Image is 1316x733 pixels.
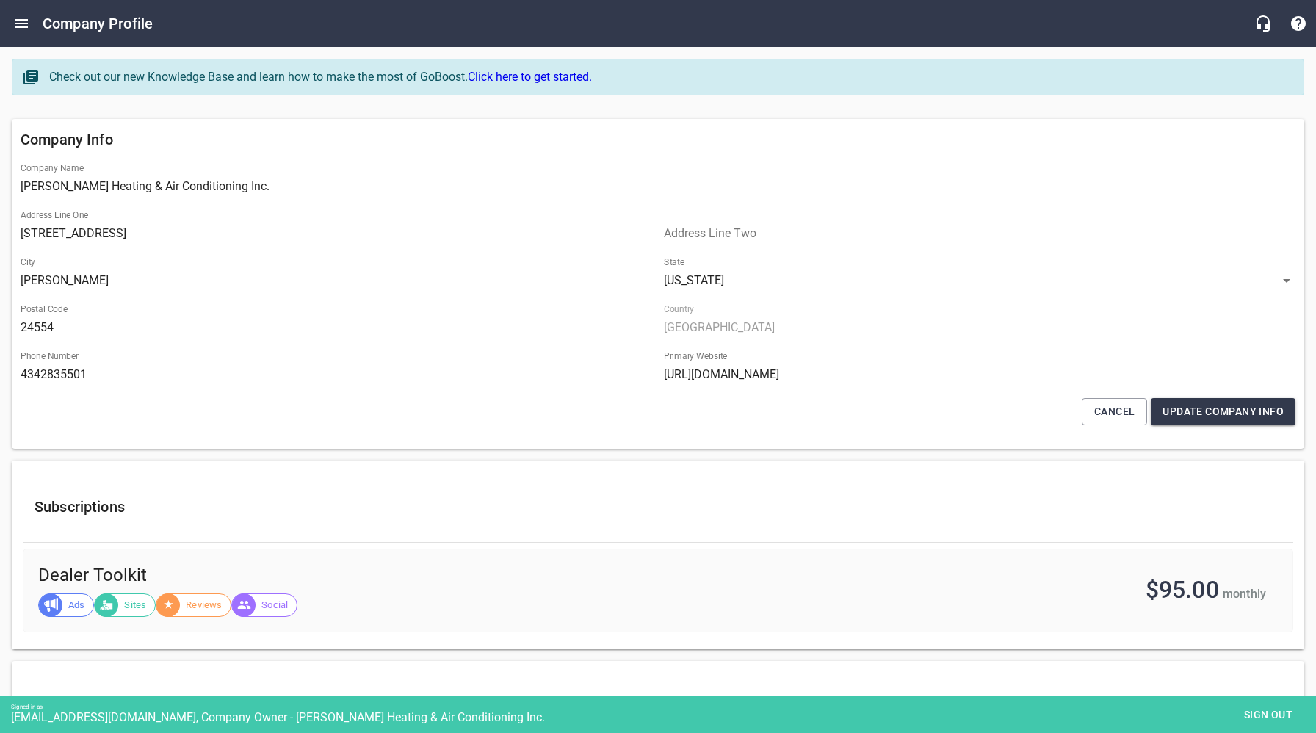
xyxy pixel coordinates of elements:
a: Click here to get started. [468,70,592,84]
label: Postal Code [21,306,68,314]
span: $95.00 [1146,576,1219,604]
span: Sign out [1237,706,1299,724]
div: Social [231,593,297,617]
div: Sites [94,593,156,617]
div: Signed in as [11,704,1316,710]
button: Cancel [1082,398,1147,425]
span: Sites [115,598,155,613]
h6: Company Info [21,128,1295,151]
button: Live Chat [1245,6,1281,41]
span: Dealer Toolkit [38,564,710,588]
label: State [664,259,684,267]
h6: Available Products [35,690,1281,725]
div: [EMAIL_ADDRESS][DOMAIN_NAME], Company Owner - [PERSON_NAME] Heating & Air Conditioning Inc. [11,710,1316,724]
div: Check out our new Knowledge Base and learn how to make the most of GoBoost. [49,68,1289,86]
span: monthly [1223,587,1266,601]
div: Ads [38,593,94,617]
button: Sign out [1232,701,1305,729]
button: Update Company Info [1151,398,1295,425]
span: Update Company Info [1163,402,1284,421]
label: Company Name [21,165,84,173]
div: Reviews [156,593,231,617]
label: Primary Website [664,353,727,361]
h6: Subscriptions [35,495,1281,519]
span: Ads [59,598,93,613]
button: Open drawer [4,6,39,41]
label: Phone Number [21,353,79,361]
button: Support Portal [1281,6,1316,41]
span: Social [253,598,297,613]
h6: Company Profile [43,12,153,35]
label: Address Line One [21,212,88,220]
label: City [21,259,35,267]
span: Cancel [1094,402,1135,421]
a: Learn how to upgrade and downgrade your Products [159,690,195,725]
span: Reviews [177,598,231,613]
label: Country [664,306,694,314]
